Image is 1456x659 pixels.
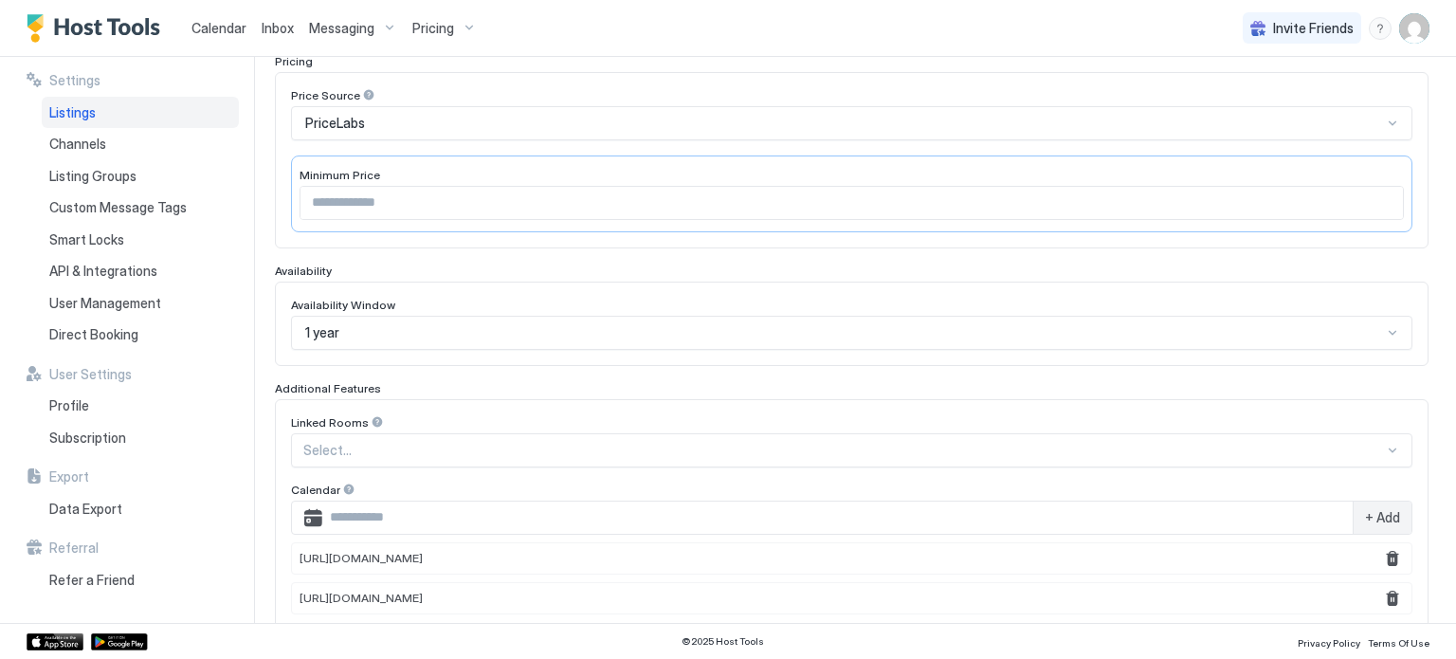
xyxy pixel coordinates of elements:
[300,591,423,605] span: [URL][DOMAIN_NAME]
[1368,637,1429,649] span: Terms Of Use
[42,390,239,422] a: Profile
[412,20,454,37] span: Pricing
[42,564,239,596] a: Refer a Friend
[1365,509,1400,526] span: + Add
[300,551,423,565] span: [URL][DOMAIN_NAME]
[191,20,246,36] span: Calendar
[1273,20,1354,37] span: Invite Friends
[682,635,764,648] span: © 2025 Host Tools
[1368,632,1429,651] a: Terms Of Use
[42,192,239,224] a: Custom Message Tags
[49,104,96,121] span: Listings
[1298,632,1360,651] a: Privacy Policy
[42,493,239,525] a: Data Export
[300,187,1403,219] input: Input Field
[305,324,339,341] span: 1 year
[49,430,126,447] span: Subscription
[49,231,124,248] span: Smart Locks
[49,326,138,343] span: Direct Booking
[291,88,360,102] span: Price Source
[42,160,239,192] a: Listing Groups
[42,97,239,129] a: Listings
[275,381,381,395] span: Additional Features
[300,168,380,182] span: Minimum Price
[42,287,239,320] a: User Management
[49,468,89,485] span: Export
[49,540,99,557] span: Referral
[1381,547,1404,570] button: Remove
[1369,17,1392,40] div: menu
[291,483,340,497] span: Calendar
[49,295,161,312] span: User Management
[42,255,239,287] a: API & Integrations
[42,128,239,160] a: Channels
[42,422,239,454] a: Subscription
[42,224,239,256] a: Smart Locks
[262,18,294,38] a: Inbox
[1298,637,1360,649] span: Privacy Policy
[27,14,169,43] a: Host Tools Logo
[49,366,132,383] span: User Settings
[49,199,187,216] span: Custom Message Tags
[309,20,374,37] span: Messaging
[291,415,369,430] span: Linked Rooms
[91,633,148,650] a: Google Play Store
[275,54,313,68] span: Pricing
[1399,13,1429,44] div: User profile
[49,501,122,518] span: Data Export
[275,264,332,278] span: Availability
[262,20,294,36] span: Inbox
[322,502,1353,534] input: Input Field
[19,595,64,640] iframe: Intercom live chat
[291,298,395,312] span: Availability Window
[49,72,100,89] span: Settings
[49,572,135,589] span: Refer a Friend
[49,168,136,185] span: Listing Groups
[42,319,239,351] a: Direct Booking
[49,397,89,414] span: Profile
[49,263,157,280] span: API & Integrations
[1381,587,1404,610] button: Remove
[49,136,106,153] span: Channels
[191,18,246,38] a: Calendar
[305,115,365,132] span: PriceLabs
[27,633,83,650] a: App Store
